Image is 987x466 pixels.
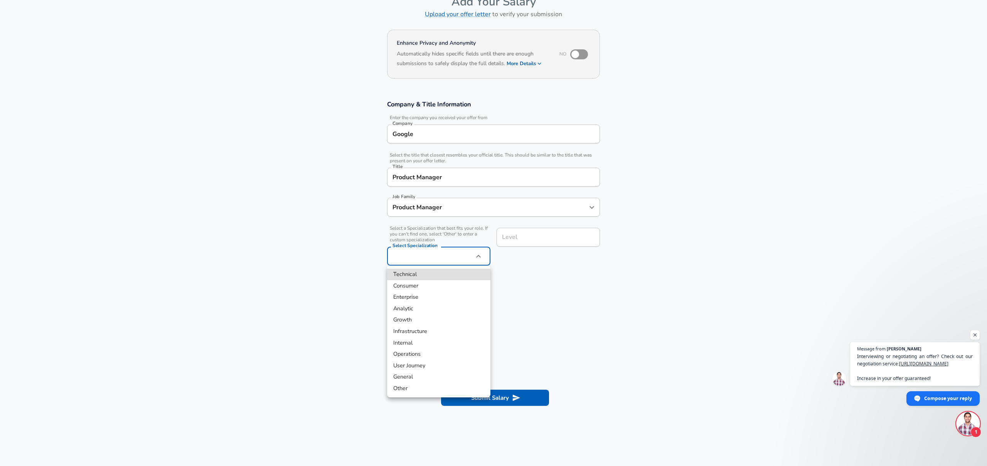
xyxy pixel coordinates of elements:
[387,291,490,303] li: Enterprise
[924,392,972,405] span: Compose your reply
[957,412,980,435] div: Open chat
[387,314,490,326] li: Growth
[887,347,921,351] span: [PERSON_NAME]
[387,280,490,292] li: Consumer
[970,427,981,437] span: 1
[387,337,490,349] li: Internal
[857,353,973,382] span: Interviewing or negotiating an offer? Check out our negotiation service: Increase in your offer g...
[857,347,886,351] span: Message from
[387,360,490,372] li: User Journey
[387,303,490,315] li: Analytic
[387,348,490,360] li: Operations
[387,326,490,337] li: Infrastructure
[387,371,490,383] li: General
[387,383,490,394] li: Other
[387,269,490,280] li: Technical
